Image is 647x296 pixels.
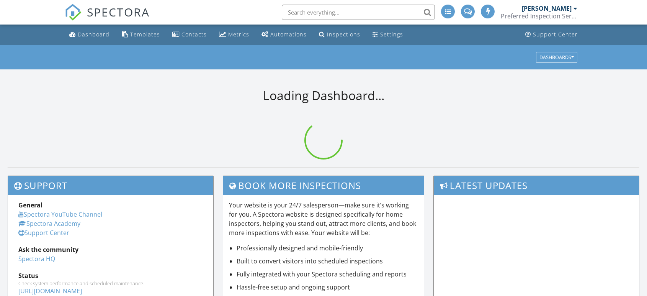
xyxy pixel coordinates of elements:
div: Dashboards [539,54,574,60]
div: Automations [270,31,307,38]
img: The Best Home Inspection Software - Spectora [65,4,82,21]
div: Ask the community [18,245,203,254]
h3: Support [8,176,213,195]
div: Preferred Inspection Services [501,12,577,20]
button: Dashboards [536,52,577,62]
a: SPECTORA [65,10,150,26]
strong: General [18,201,42,209]
li: Built to convert visitors into scheduled inspections [237,257,418,266]
div: [PERSON_NAME] [522,5,572,12]
a: [URL][DOMAIN_NAME] [18,287,82,295]
div: Support Center [533,31,578,38]
a: Spectora HQ [18,255,55,263]
a: Inspections [316,28,363,42]
div: Status [18,271,203,280]
h3: Latest Updates [434,176,639,195]
div: Check system performance and scheduled maintenance. [18,280,203,286]
a: Metrics [216,28,252,42]
a: Spectora Academy [18,219,80,228]
a: Support Center [522,28,581,42]
a: Settings [369,28,406,42]
div: Inspections [327,31,360,38]
div: Settings [380,31,403,38]
li: Hassle-free setup and ongoing support [237,283,418,292]
a: Support Center [18,229,69,237]
a: Contacts [169,28,210,42]
a: Templates [119,28,163,42]
a: Automations (Basic) [258,28,310,42]
div: Metrics [228,31,249,38]
div: Templates [130,31,160,38]
input: Search everything... [282,5,435,20]
a: Spectora YouTube Channel [18,210,102,219]
li: Fully integrated with your Spectora scheduling and reports [237,270,418,279]
a: Dashboard [66,28,113,42]
div: Dashboard [78,31,109,38]
div: Contacts [181,31,207,38]
p: Your website is your 24/7 salesperson—make sure it’s working for you. A Spectora website is desig... [229,201,418,237]
h3: Book More Inspections [223,176,424,195]
span: SPECTORA [87,4,150,20]
li: Professionally designed and mobile-friendly [237,243,418,253]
